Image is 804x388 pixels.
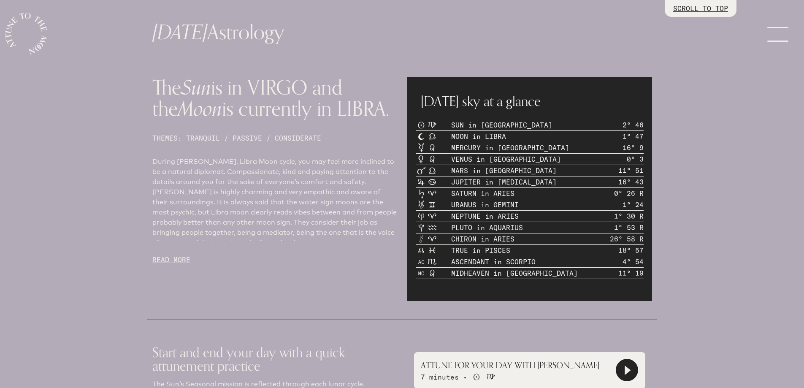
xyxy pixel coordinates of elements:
[152,22,652,43] h1: Astrology
[614,188,644,198] p: 0° 26 R
[421,359,599,372] p: ATTUNE FOR YOUR DAY WITH [PERSON_NAME]
[451,222,523,233] p: PLUTO in AQUARIUS
[623,143,644,153] p: 16° 9
[451,188,514,198] p: SATURN in ARIES
[451,166,557,176] p: MARS in [GEOGRAPHIC_DATA]
[451,245,510,255] p: TRUE in PISCES
[451,177,557,187] p: JUPITER in [MEDICAL_DATA]
[152,157,397,248] p: During [PERSON_NAME], Libra Moon cycle, you may feel more inclined to be a natural diplomat. Comp...
[152,77,397,119] h1: The is in VIRGO and the is currently in LIBRA.
[421,373,467,381] span: 7 minutes •
[618,245,644,255] p: 18° 57
[623,120,644,130] p: 2° 46
[451,234,514,244] p: CHIRON in ARIES
[627,154,644,164] p: 0° 3
[152,133,397,143] div: THEMES: TRANQUIL / PASSIVE / CONSIDERATE
[614,222,644,233] p: 1° 53 R
[451,211,519,221] p: NEPTUNE in ARIES
[421,91,639,111] h2: [DATE] sky at a glance
[451,154,561,164] p: VENUS in [GEOGRAPHIC_DATA]
[614,211,644,221] p: 1° 30 R
[178,92,222,126] span: Moon
[152,339,397,379] h1: Start and end your day with a quick attunement practice
[152,255,397,265] p: READ MORE
[623,257,644,267] p: 4° 54
[623,131,644,141] p: 1° 47
[451,200,519,210] p: URANUS in GEMINI
[451,131,506,141] p: MOON in LIBRA
[673,3,728,14] p: SCROLL TO TOP
[451,257,536,267] p: ASCENDANT in SCORPIO
[610,234,644,244] p: 26° 58 R
[618,268,644,278] p: 11° 19
[451,120,552,130] p: SUN in [GEOGRAPHIC_DATA]
[451,268,578,278] p: MIDHEAVEN in [GEOGRAPHIC_DATA]
[181,71,211,105] span: Sun
[623,200,644,210] p: 1° 24
[618,166,644,176] p: 11° 51
[451,143,569,153] p: MERCURY in [GEOGRAPHIC_DATA]
[618,177,644,187] p: 16° 43
[152,16,207,49] span: [DATE]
